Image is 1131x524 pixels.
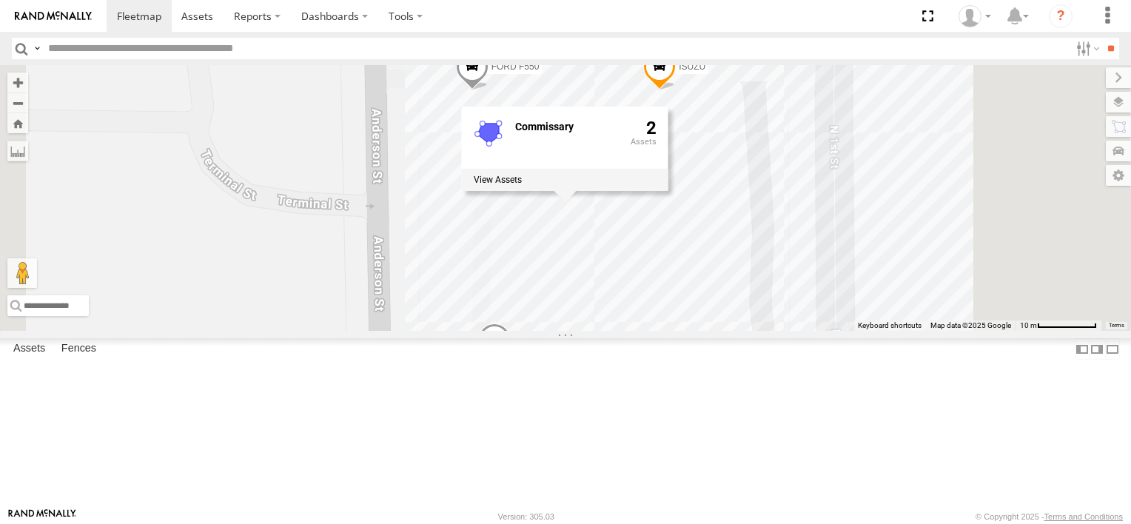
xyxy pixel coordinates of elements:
[54,339,104,360] label: Fences
[8,509,76,524] a: Visit our Website
[631,118,657,165] div: 2
[858,320,922,331] button: Keyboard shortcuts
[953,5,996,27] div: Lupe Hernandez
[1016,320,1101,331] button: Map Scale: 10 m per 77 pixels
[7,258,37,288] button: Drag Pegman onto the map to open Street View
[1075,338,1090,360] label: Dock Summary Table to the Left
[930,321,1011,329] span: Map data ©2025 Google
[7,73,28,93] button: Zoom in
[15,11,92,21] img: rand-logo.svg
[1090,338,1104,360] label: Dock Summary Table to the Right
[31,38,43,59] label: Search Query
[1020,321,1037,329] span: 10 m
[498,512,554,521] div: Version: 305.03
[976,512,1123,521] div: © Copyright 2025 -
[1070,38,1102,59] label: Search Filter Options
[1044,512,1123,521] a: Terms and Conditions
[1109,322,1124,328] a: Terms
[7,93,28,113] button: Zoom out
[7,113,28,133] button: Zoom Home
[515,121,619,132] div: Fence Name - Commissary
[474,174,522,184] label: View assets associated with this fence
[1049,4,1073,28] i: ?
[7,141,28,161] label: Measure
[491,61,540,71] span: FORD F550
[1106,165,1131,186] label: Map Settings
[1105,338,1120,360] label: Hide Summary Table
[679,61,705,71] span: ISUZU
[6,339,53,360] label: Assets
